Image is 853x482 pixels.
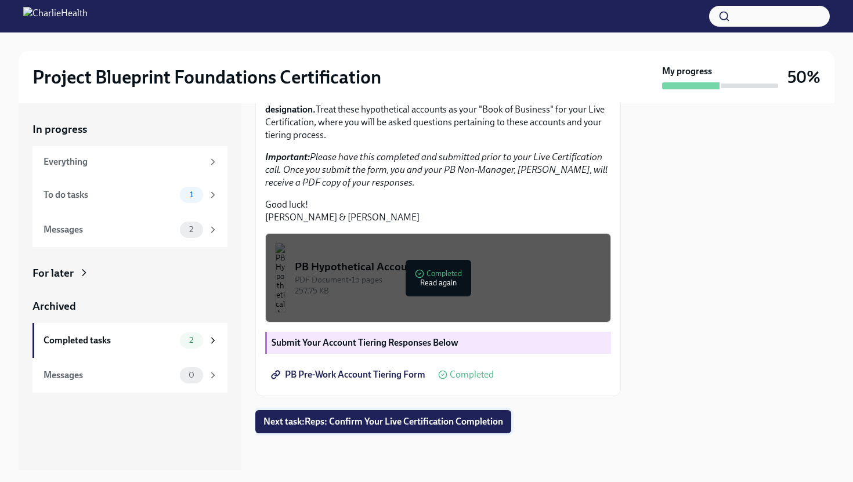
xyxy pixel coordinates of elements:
p: In preparation for your Project Blueprint Live Certification, please take the time to Treat these... [265,78,611,142]
div: Everything [44,155,203,168]
span: PB Pre-Work Account Tiering Form [273,369,425,380]
button: Next task:Reps: Confirm Your Live Certification Completion [255,410,511,433]
a: Archived [32,299,227,314]
h3: 50% [787,67,821,88]
div: 257.75 KB [295,285,601,296]
span: 1 [183,190,200,199]
h2: Project Blueprint Foundations Certification [32,66,381,89]
strong: My progress [662,65,712,78]
em: Please have this completed and submitted prior to your Live Certification call. Once you submit t... [265,151,608,188]
img: CharlieHealth [23,7,88,26]
a: In progress [32,122,227,137]
img: PB Hypothetical Accounts [275,243,285,313]
div: Messages [44,223,175,236]
div: PDF Document • 15 pages [295,274,601,285]
a: Messages0 [32,358,227,393]
span: 2 [182,336,200,345]
a: Completed tasks2 [32,323,227,358]
span: 0 [182,371,201,379]
a: PB Pre-Work Account Tiering Form [265,363,433,386]
div: For later [32,266,74,281]
div: Completed tasks [44,334,175,347]
span: Completed [450,370,494,379]
button: PB Hypothetical AccountsPDF Document•15 pages257.75 KBCompletedRead again [265,233,611,322]
strong: Submit Your Account Tiering Responses Below [272,337,458,348]
a: Everything [32,146,227,177]
strong: Important: [265,151,310,162]
div: Messages [44,369,175,382]
span: Next task : Reps: Confirm Your Live Certification Completion [263,416,503,427]
a: To do tasks1 [32,177,227,212]
div: PB Hypothetical Accounts [295,259,601,274]
p: Good luck! [PERSON_NAME] & [PERSON_NAME] [265,198,611,224]
span: 2 [182,225,200,234]
div: To do tasks [44,189,175,201]
a: For later [32,266,227,281]
a: Messages2 [32,212,227,247]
